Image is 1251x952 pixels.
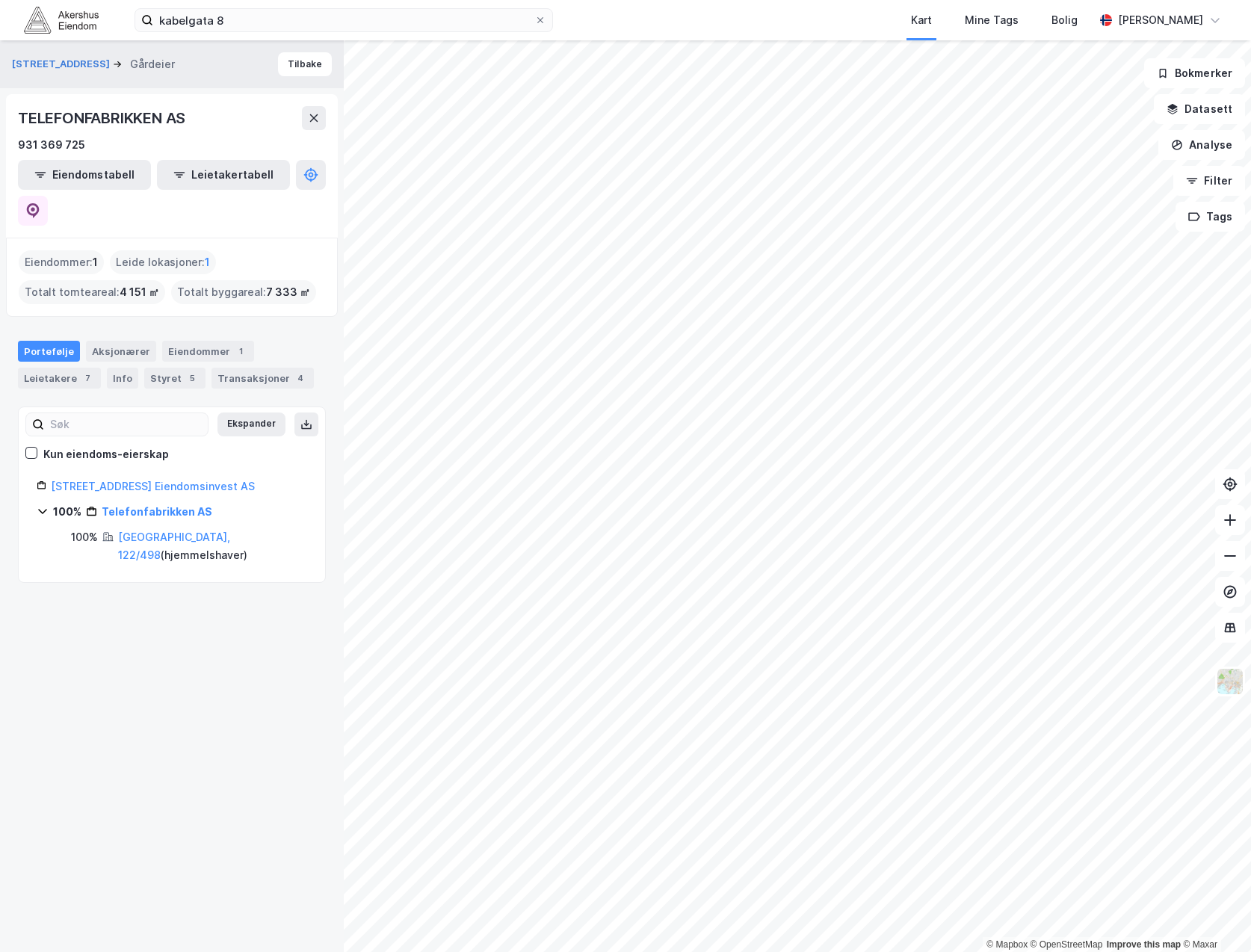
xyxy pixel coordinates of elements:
span: 1 [93,253,98,271]
div: Kart [911,11,932,29]
div: 100% [71,528,98,546]
div: Gårdeier [130,55,175,73]
div: Mine Tags [965,11,1019,29]
button: Eiendomstabell [18,160,151,190]
a: Improve this map [1107,939,1181,950]
button: Ekspander [217,412,285,436]
div: Leide lokasjoner : [110,250,216,274]
button: Bokmerker [1144,58,1245,88]
div: Kun eiendoms-eierskap [43,445,169,463]
a: OpenStreetMap [1031,939,1103,950]
div: Totalt byggareal : [171,280,316,304]
div: ( hjemmelshaver ) [118,528,307,564]
button: Tilbake [278,52,332,76]
button: Datasett [1154,94,1245,124]
div: Totalt tomteareal : [19,280,165,304]
div: Styret [144,368,206,389]
a: [STREET_ADDRESS] Eiendomsinvest AS [51,480,255,492]
a: [GEOGRAPHIC_DATA], 122/498 [118,531,230,561]
span: 7 333 ㎡ [266,283,310,301]
span: 4 151 ㎡ [120,283,159,301]
div: 5 [185,371,200,386]
div: 1 [233,344,248,359]
div: Eiendommer [162,341,254,362]
img: akershus-eiendom-logo.9091f326c980b4bce74ccdd9f866810c.svg [24,7,99,33]
a: Mapbox [986,939,1028,950]
div: Eiendommer : [19,250,104,274]
div: Bolig [1051,11,1078,29]
div: Aksjonærer [86,341,156,362]
div: Info [107,368,138,389]
div: Kontrollprogram for chat [1176,880,1251,952]
input: Søk [44,413,208,436]
span: 1 [205,253,210,271]
a: Telefonfabrikken AS [102,505,212,518]
div: 7 [80,371,95,386]
iframe: Chat Widget [1176,880,1251,952]
div: 100% [53,503,81,521]
img: Z [1216,667,1244,696]
button: Filter [1173,166,1245,196]
div: 931 369 725 [18,136,85,154]
button: Analyse [1158,130,1245,160]
div: TELEFONFABRIKKEN AS [18,106,188,130]
div: Transaksjoner [211,368,314,389]
div: [PERSON_NAME] [1118,11,1203,29]
button: [STREET_ADDRESS] [12,57,113,72]
div: Leietakere [18,368,101,389]
div: 4 [293,371,308,386]
div: Portefølje [18,341,80,362]
button: Leietakertabell [157,160,290,190]
input: Søk på adresse, matrikkel, gårdeiere, leietakere eller personer [153,9,534,31]
button: Tags [1176,202,1245,232]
